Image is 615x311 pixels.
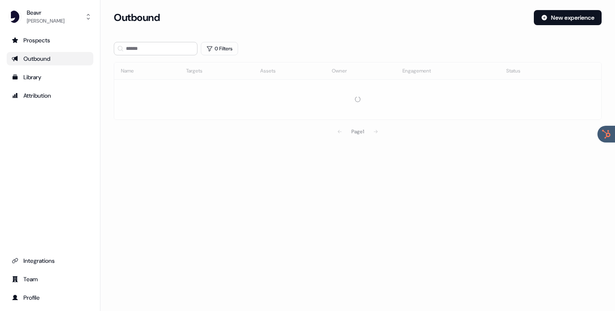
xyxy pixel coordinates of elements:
button: 0 Filters [201,42,238,55]
a: Go to profile [7,291,93,304]
div: Team [12,275,88,283]
div: Beavr [27,8,64,17]
div: [PERSON_NAME] [27,17,64,25]
button: New experience [534,10,602,25]
a: Go to outbound experience [7,52,93,65]
div: Prospects [12,36,88,44]
a: Go to team [7,272,93,286]
div: Outbound [12,54,88,63]
a: Go to templates [7,70,93,84]
h3: Outbound [114,11,160,24]
div: Profile [12,293,88,302]
a: Go to prospects [7,34,93,47]
div: Integrations [12,257,88,265]
a: Go to integrations [7,254,93,267]
div: Library [12,73,88,81]
button: Beavr[PERSON_NAME] [7,7,93,27]
div: Attribution [12,91,88,100]
a: Go to attribution [7,89,93,102]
